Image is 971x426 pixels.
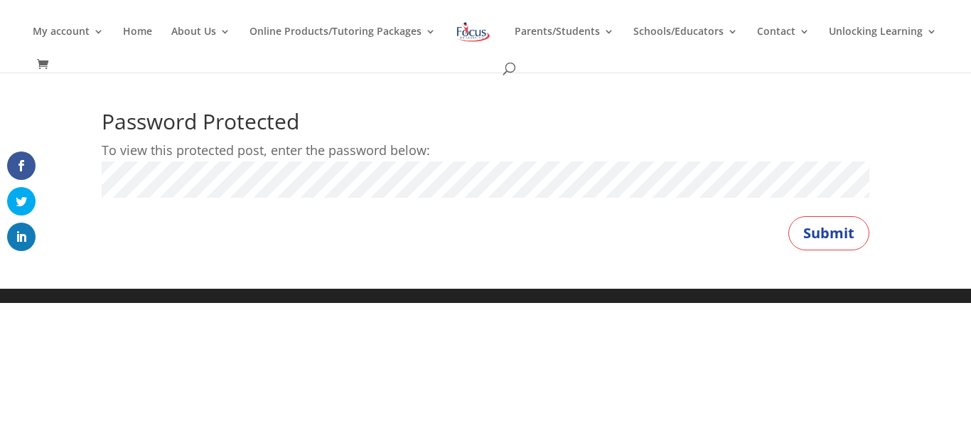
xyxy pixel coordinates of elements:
a: Schools/Educators [633,26,738,60]
a: My account [33,26,104,60]
img: Focus on Learning [455,19,492,45]
a: About Us [171,26,230,60]
a: Contact [757,26,810,60]
a: Unlocking Learning [829,26,937,60]
a: Home [123,26,152,60]
a: Parents/Students [515,26,614,60]
h1: Password Protected [102,111,869,139]
p: To view this protected post, enter the password below: [102,139,869,161]
button: Submit [788,216,869,250]
a: Online Products/Tutoring Packages [250,26,436,60]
